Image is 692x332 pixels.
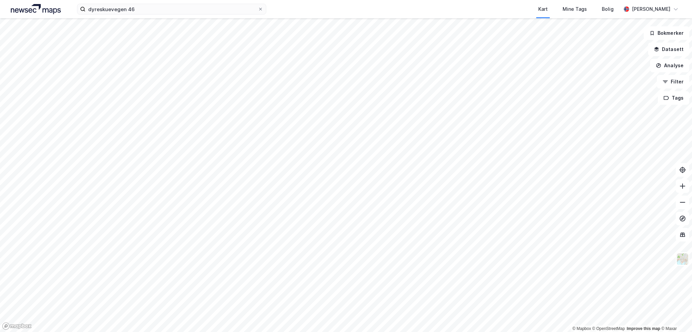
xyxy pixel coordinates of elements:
div: Kart [538,5,548,13]
a: Mapbox homepage [2,322,32,330]
img: Z [676,253,689,265]
div: Mine Tags [563,5,587,13]
a: Mapbox [572,326,591,331]
button: Analyse [650,59,689,72]
iframe: Chat Widget [658,300,692,332]
button: Tags [658,91,689,105]
button: Bokmerker [644,26,689,40]
a: Improve this map [627,326,660,331]
button: Filter [657,75,689,88]
div: [PERSON_NAME] [632,5,670,13]
a: OpenStreetMap [592,326,625,331]
img: logo.a4113a55bc3d86da70a041830d287a7e.svg [11,4,61,14]
div: Bolig [602,5,614,13]
input: Søk på adresse, matrikkel, gårdeiere, leietakere eller personer [85,4,258,14]
button: Datasett [648,43,689,56]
